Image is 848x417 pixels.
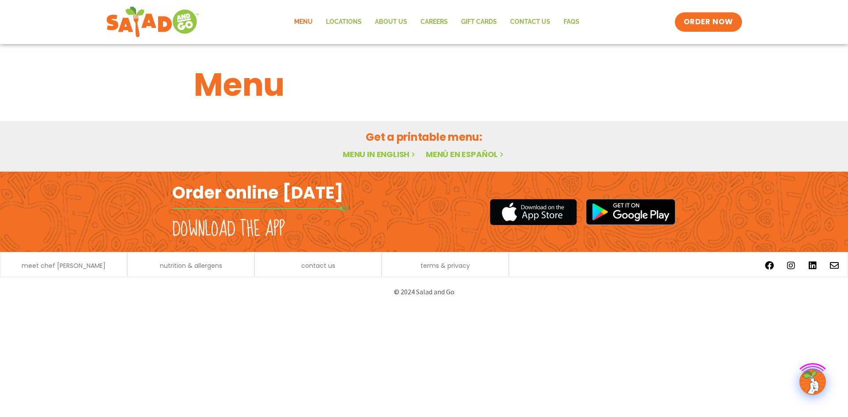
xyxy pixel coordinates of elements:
[194,61,654,109] h1: Menu
[106,4,199,40] img: new-SAG-logo-768×292
[194,129,654,145] h2: Get a printable menu:
[343,149,417,160] a: Menu in English
[288,12,319,32] a: Menu
[426,149,505,160] a: Menú en español
[503,12,557,32] a: Contact Us
[368,12,414,32] a: About Us
[586,199,676,225] img: google_play
[288,12,586,32] nav: Menu
[172,217,285,242] h2: Download the app
[172,182,343,203] h2: Order online [DATE]
[557,12,586,32] a: FAQs
[160,263,222,269] a: nutrition & allergens
[675,12,742,32] a: ORDER NOW
[490,198,577,226] img: appstore
[301,263,335,269] a: contact us
[454,12,503,32] a: GIFT CARDS
[420,263,470,269] a: terms & privacy
[172,206,349,211] img: fork
[319,12,368,32] a: Locations
[414,12,454,32] a: Careers
[684,17,733,27] span: ORDER NOW
[177,286,671,298] p: © 2024 Salad and Go
[22,263,106,269] a: meet chef [PERSON_NAME]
